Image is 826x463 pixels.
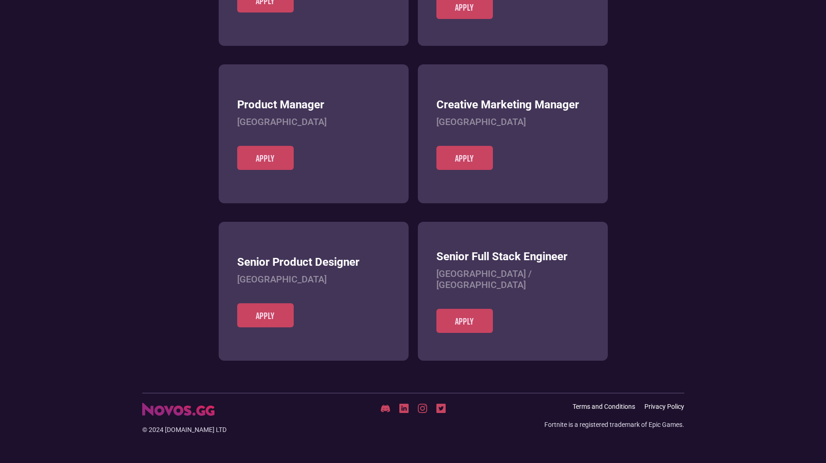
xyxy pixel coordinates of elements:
[436,309,493,333] a: Apply
[237,98,390,146] a: Product Manager[GEOGRAPHIC_DATA]
[142,425,323,434] div: © 2024 [DOMAIN_NAME] LTD
[436,250,589,309] a: Senior Full Stack Engineer[GEOGRAPHIC_DATA] / [GEOGRAPHIC_DATA]
[436,250,589,263] h3: Senior Full Stack Engineer
[436,146,493,170] a: Apply
[237,116,390,127] h4: [GEOGRAPHIC_DATA]
[544,420,684,429] div: Fortnite is a registered trademark of Epic Games.
[237,256,390,303] a: Senior Product Designer[GEOGRAPHIC_DATA]
[237,274,390,285] h4: [GEOGRAPHIC_DATA]
[436,268,589,290] h4: [GEOGRAPHIC_DATA] / [GEOGRAPHIC_DATA]
[237,303,294,327] a: Apply
[237,146,294,170] a: Apply
[436,98,589,112] h3: Creative Marketing Manager
[436,98,589,146] a: Creative Marketing Manager[GEOGRAPHIC_DATA]
[237,256,390,269] h3: Senior Product Designer
[237,98,390,112] h3: Product Manager
[644,403,684,411] a: Privacy Policy
[436,116,589,127] h4: [GEOGRAPHIC_DATA]
[573,403,635,411] a: Terms and Conditions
